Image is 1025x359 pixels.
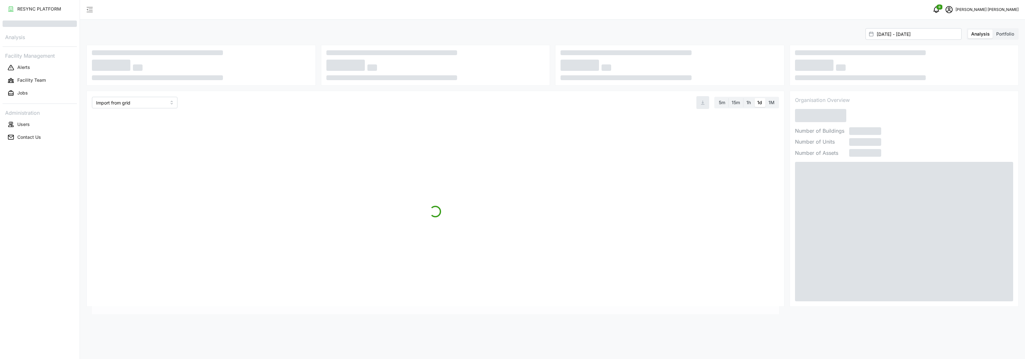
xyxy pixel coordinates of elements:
span: Portfolio [996,31,1014,37]
p: Number of Buildings [795,127,844,135]
p: Alerts [17,64,30,71]
p: Organisation Overview [795,96,1013,104]
button: notifications [930,3,943,16]
p: Administration [3,108,77,117]
p: Number of Assets [795,149,844,157]
a: Contact Us [3,131,77,144]
a: Users [3,118,77,131]
button: Alerts [3,62,77,73]
span: 1d [757,100,762,105]
a: Alerts [3,61,77,74]
button: Jobs [3,88,77,99]
p: Number of Units [795,138,844,146]
span: 15m [732,100,740,105]
p: Jobs [17,90,28,96]
span: 0 [939,5,940,9]
button: schedule [943,3,955,16]
p: [PERSON_NAME] [PERSON_NAME] [955,7,1019,13]
a: Facility Team [3,74,77,87]
span: 5m [719,100,725,105]
p: Facility Management [3,51,77,60]
p: RESYNC PLATFORM [17,6,61,12]
a: Jobs [3,87,77,100]
button: Contact Us [3,131,77,143]
span: 1M [768,100,775,105]
p: Facility Team [17,77,46,83]
button: Facility Team [3,75,77,86]
span: 1h [746,100,751,105]
p: Users [17,121,30,128]
span: Analysis [971,31,990,37]
p: Contact Us [17,134,41,140]
button: RESYNC PLATFORM [3,3,77,15]
p: Analysis [3,32,77,41]
button: Users [3,119,77,130]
